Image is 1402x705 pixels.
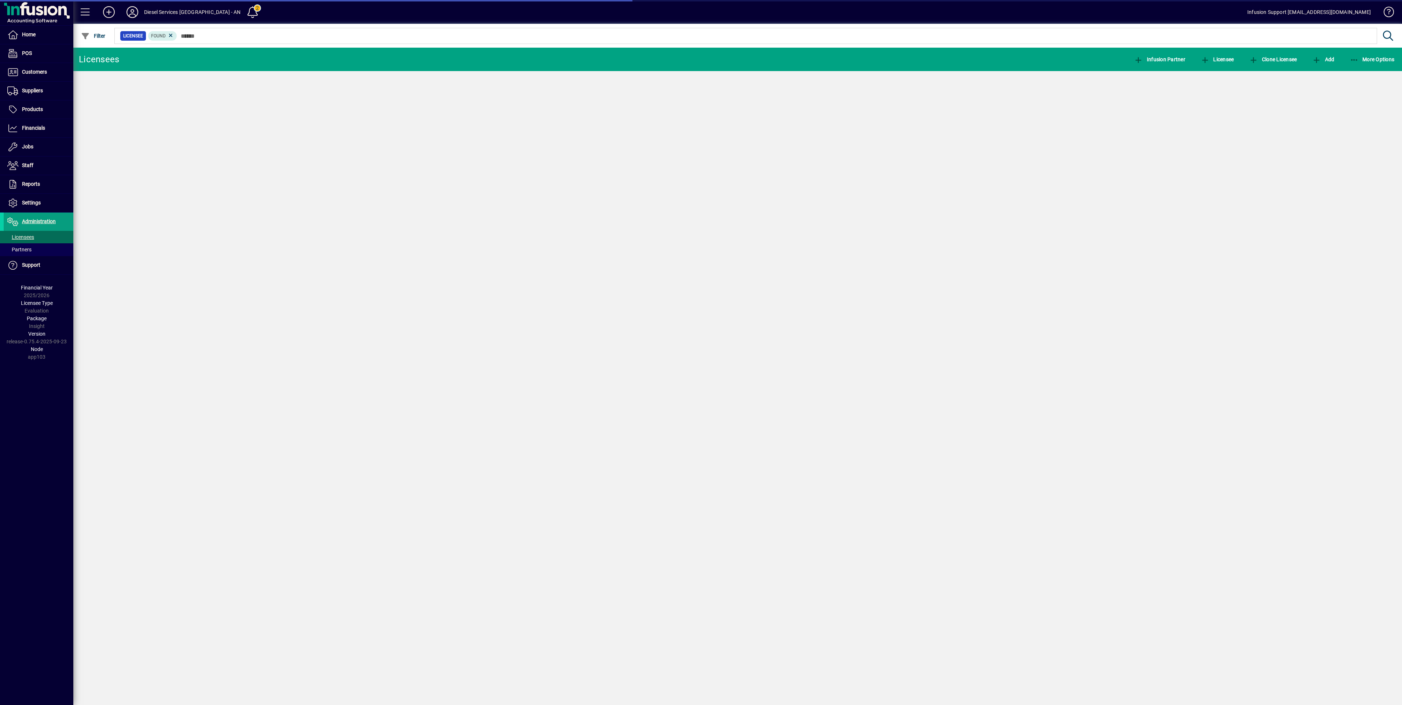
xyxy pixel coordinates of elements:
span: Node [31,346,43,352]
a: Support [4,256,73,274]
span: Add [1312,56,1334,62]
span: Licensee [1201,56,1234,62]
span: Suppliers [22,88,43,93]
button: Infusion Partner [1132,53,1187,66]
a: Customers [4,63,73,81]
button: Profile [121,5,144,19]
span: Financial Year [21,285,53,291]
a: Products [4,100,73,119]
span: Settings [22,200,41,206]
span: Filter [81,33,106,39]
span: Partners [7,247,32,252]
button: More Options [1348,53,1397,66]
div: Diesel Services [GEOGRAPHIC_DATA] - AN [144,6,241,18]
button: Add [1310,53,1336,66]
button: Clone Licensee [1247,53,1299,66]
a: Jobs [4,138,73,156]
span: Licensee Type [21,300,53,306]
button: Licensee [1199,53,1236,66]
div: Licensees [79,53,119,65]
span: Found [151,33,166,38]
span: Licensees [7,234,34,240]
button: Filter [79,29,107,43]
span: Support [22,262,40,268]
span: Staff [22,162,33,168]
span: Jobs [22,144,33,150]
span: Products [22,106,43,112]
span: Infusion Partner [1134,56,1185,62]
span: Licensee [123,32,143,40]
span: Package [27,315,47,321]
span: Financials [22,125,45,131]
span: Customers [22,69,47,75]
a: Home [4,26,73,44]
span: Version [28,331,45,337]
a: POS [4,44,73,63]
a: Partners [4,243,73,256]
a: Staff [4,156,73,175]
a: Financials [4,119,73,137]
span: POS [22,50,32,56]
a: Licensees [4,231,73,243]
span: Administration [22,218,56,224]
a: Suppliers [4,82,73,100]
mat-chip: Found Status: Found [148,31,177,41]
span: More Options [1350,56,1395,62]
div: Infusion Support [EMAIL_ADDRESS][DOMAIN_NAME] [1247,6,1371,18]
a: Knowledge Base [1378,1,1393,25]
span: Home [22,32,36,37]
a: Settings [4,194,73,212]
span: Reports [22,181,40,187]
button: Add [97,5,121,19]
span: Clone Licensee [1249,56,1297,62]
a: Reports [4,175,73,193]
